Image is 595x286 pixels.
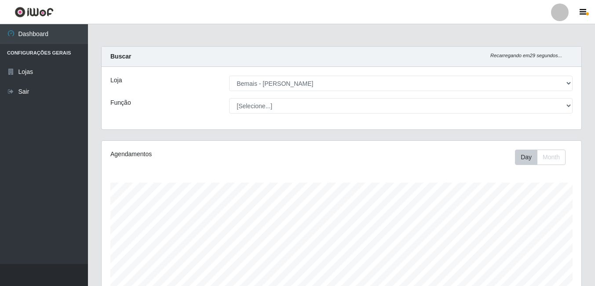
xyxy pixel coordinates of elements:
[110,98,131,107] label: Função
[490,53,562,58] i: Recarregando em 29 segundos...
[537,150,566,165] button: Month
[515,150,537,165] button: Day
[515,150,573,165] div: Toolbar with button groups
[110,150,295,159] div: Agendamentos
[110,53,131,60] strong: Buscar
[15,7,54,18] img: CoreUI Logo
[515,150,566,165] div: First group
[110,76,122,85] label: Loja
